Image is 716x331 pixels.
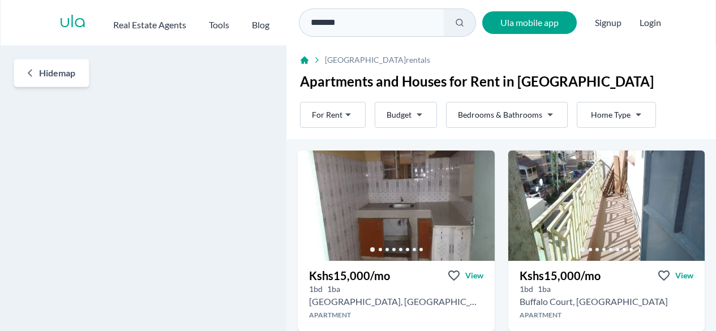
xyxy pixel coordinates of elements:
[595,11,621,34] span: Signup
[508,311,705,320] h4: Apartment
[387,109,411,121] span: Budget
[252,14,269,32] a: Blog
[209,14,229,32] button: Tools
[482,11,577,34] a: Ula mobile app
[39,66,75,80] span: Hide map
[675,270,693,281] span: View
[252,18,269,32] h2: Blog
[458,109,542,121] span: Bedrooms & Bathrooms
[591,109,631,121] span: Home Type
[309,283,323,295] h5: 1 bedrooms
[327,283,340,295] h5: 1 bathrooms
[520,295,668,308] h2: 1 bedroom Apartment for rent in Donholm - Kshs 15,000/mo -Buffalo Court, Nairobi, Kenya, Nairobi ...
[508,151,705,261] img: 1 bedroom Apartment for rent - Kshs 15,000/mo - in Donholm around Buffalo Court, Nairobi, Kenya, ...
[520,268,601,283] h3: Kshs 15,000 /mo
[538,283,551,295] h5: 1 bathrooms
[375,102,437,128] button: Budget
[312,109,342,121] span: For Rent
[300,102,366,128] button: For Rent
[300,72,702,91] h1: Apartments and Houses for Rent in [GEOGRAPHIC_DATA]
[59,12,86,33] a: ula
[209,18,229,32] h2: Tools
[640,16,661,29] button: Login
[309,295,483,308] h2: 1 bedroom Apartment for rent in Donholm - Kshs 15,000/mo -TBC Plaza, Nairobi, Kenya, Nairobi county
[298,151,495,261] img: 1 bedroom Apartment for rent - Kshs 15,000/mo - in Donholm near TBC Plaza, Nairobi, Kenya, Nairob...
[113,14,186,32] button: Real Estate Agents
[465,270,483,281] span: View
[577,102,656,128] button: Home Type
[325,54,430,66] span: [GEOGRAPHIC_DATA] rentals
[113,18,186,32] h2: Real Estate Agents
[113,14,292,32] nav: Main
[309,268,390,283] h3: Kshs 15,000 /mo
[298,311,495,320] h4: Apartment
[520,283,533,295] h5: 1 bedrooms
[446,102,568,128] button: Bedrooms & Bathrooms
